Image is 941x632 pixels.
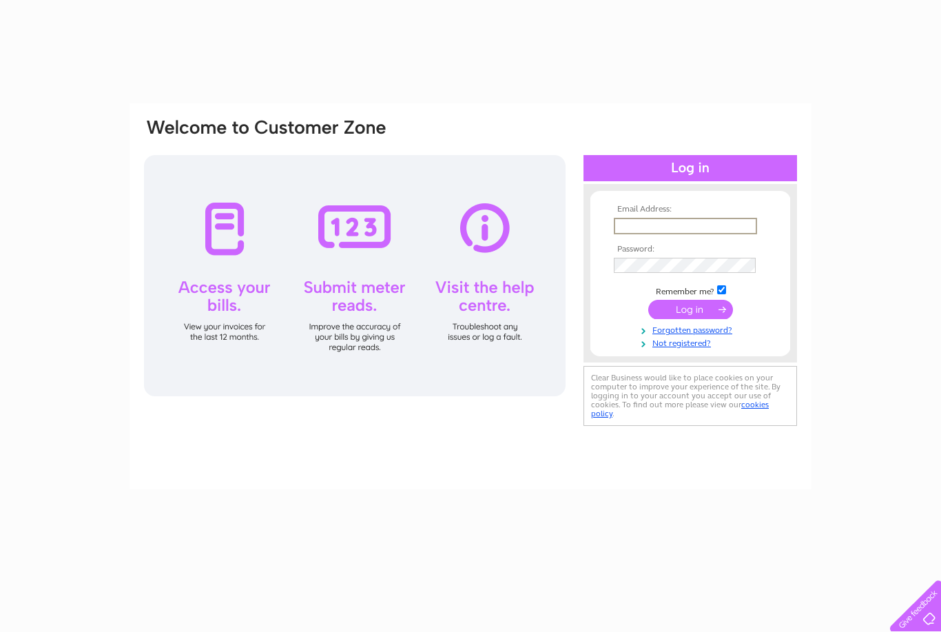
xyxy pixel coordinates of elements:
div: Clear Business would like to place cookies on your computer to improve your experience of the sit... [583,366,797,426]
a: Forgotten password? [614,323,770,336]
a: cookies policy [591,400,769,418]
th: Password: [610,245,770,254]
th: Email Address: [610,205,770,214]
input: Submit [648,300,733,319]
td: Remember me? [610,283,770,297]
a: Not registered? [614,336,770,349]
